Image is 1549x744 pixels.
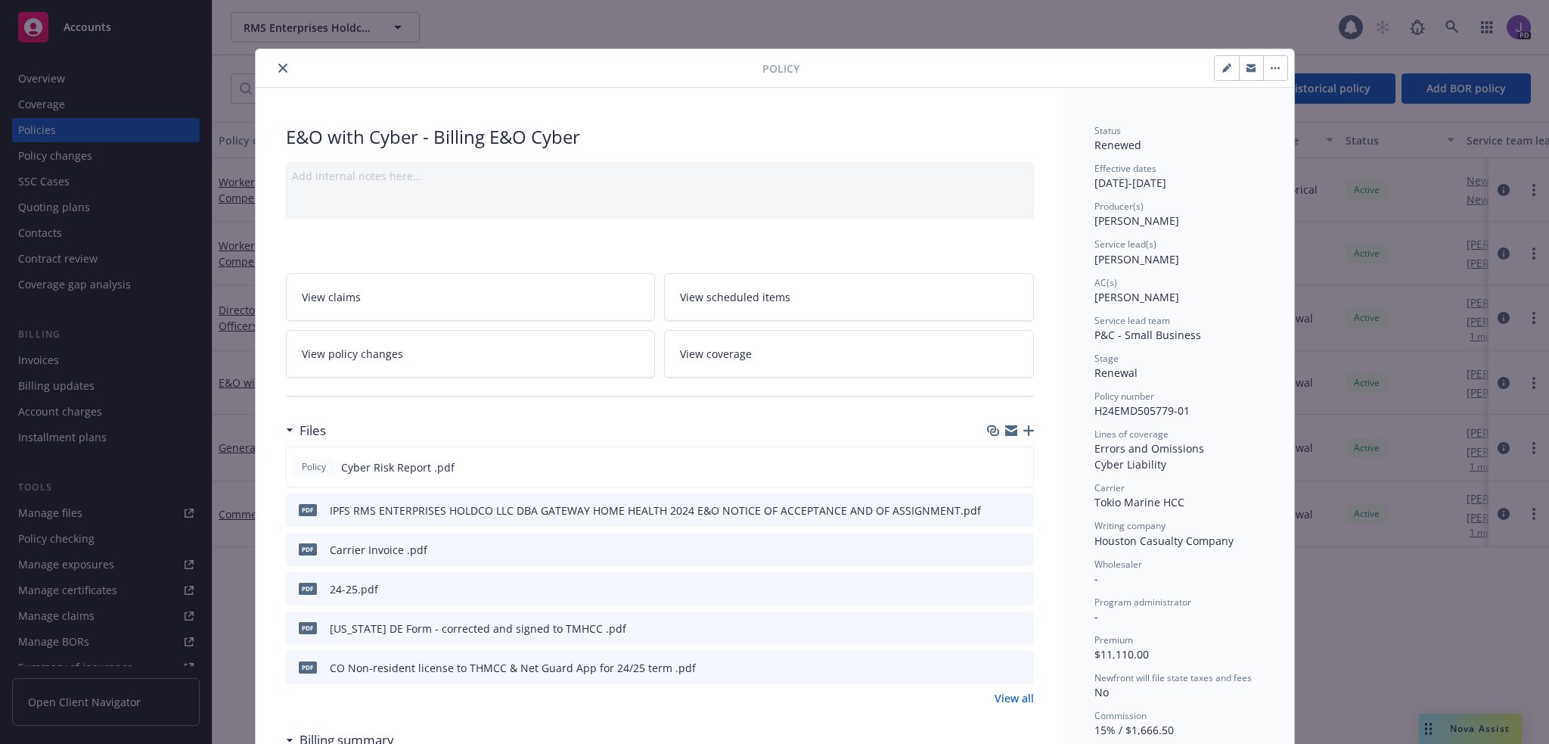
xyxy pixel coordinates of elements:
span: Renewal [1094,366,1138,380]
span: Policy number [1094,390,1154,403]
span: Effective dates [1094,162,1156,175]
span: Newfront will file state taxes and fees [1094,671,1252,684]
span: Premium [1094,633,1133,646]
span: [PERSON_NAME] [1094,252,1179,266]
div: IPFS RMS ENTERPRISES HOLDCO LLC DBA GATEWAY HOME HEALTH 2024 E&O NOTICE OF ACCEPTANCE AND OF ASSI... [330,503,981,518]
span: pdf [299,662,317,673]
button: close [274,59,292,77]
div: E&O with Cyber - Billing E&O Cyber [286,124,1034,150]
button: download file [990,660,1002,676]
span: Policy [299,460,329,474]
button: download file [990,581,1002,597]
span: P&C - Small Business [1094,328,1201,342]
a: View coverage [664,330,1034,378]
span: Service lead team [1094,314,1170,327]
button: preview file [1014,621,1028,637]
div: [DATE] - [DATE] [1094,162,1264,191]
a: View scheduled items [664,273,1034,321]
span: pdf [299,543,317,555]
span: - [1094,571,1098,586]
div: Carrier Invoice .pdf [330,542,427,558]
span: Writing company [1094,519,1166,532]
button: download file [990,503,1002,518]
span: H24EMD505779-01 [1094,403,1190,418]
div: Errors and Omissions [1094,440,1264,456]
span: Program administrator [1094,596,1191,609]
span: No [1094,685,1109,699]
span: $11,110.00 [1094,647,1149,662]
span: 15% / $1,666.50 [1094,723,1174,737]
span: Commission [1094,709,1147,722]
button: download file [990,542,1002,558]
span: - [1094,609,1098,624]
span: [PERSON_NAME] [1094,290,1179,304]
button: preview file [1014,660,1028,676]
div: 24-25.pdf [330,581,378,597]
span: View claims [302,289,361,305]
button: preview file [1014,581,1028,597]
span: Producer(s) [1094,200,1144,213]
span: Stage [1094,352,1119,365]
button: preview file [1014,503,1028,518]
button: download file [990,621,1002,637]
button: download file [989,459,1001,475]
span: Tokio Marine HCC [1094,495,1184,509]
span: pdf [299,583,317,594]
button: preview file [1014,542,1028,558]
span: Lines of coverage [1094,428,1169,440]
span: Status [1094,124,1121,137]
a: View claims [286,273,656,321]
span: pdf [299,504,317,515]
div: Add internal notes here... [292,168,1028,184]
h3: Files [300,421,326,440]
div: CO Non-resident license to THMCC & Net Guard App for 24/25 term .pdf [330,660,696,676]
span: Service lead(s) [1094,238,1156,251]
div: [US_STATE] DE Form - corrected and signed to TMHCC .pdf [330,621,626,637]
button: preview file [1014,459,1027,475]
span: View policy changes [302,346,403,362]
span: pdf [299,622,317,633]
span: View coverage [680,346,752,362]
span: Wholesaler [1094,558,1142,571]
span: Cyber Risk Report .pdf [341,459,455,475]
div: Cyber Liability [1094,456,1264,472]
span: AC(s) [1094,276,1117,289]
span: View scheduled items [680,289,790,305]
span: Houston Casualty Company [1094,534,1234,548]
div: Files [286,421,326,440]
span: Renewed [1094,138,1141,152]
span: Policy [762,61,799,76]
a: View policy changes [286,330,656,378]
span: Carrier [1094,481,1125,494]
a: View all [995,690,1034,706]
span: [PERSON_NAME] [1094,213,1179,228]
